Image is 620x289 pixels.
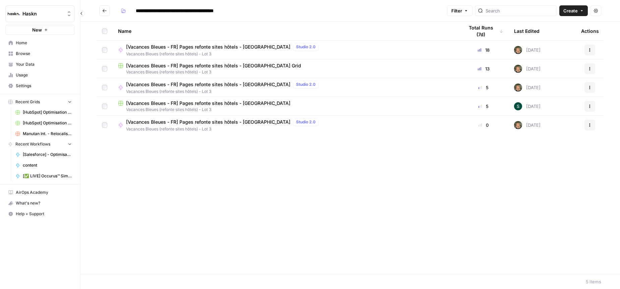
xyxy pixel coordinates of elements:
[12,118,75,128] a: [HubSpot] Optimisation - Articles de blog + outils
[514,83,541,92] div: [DATE]
[16,51,72,57] span: Browse
[126,100,290,107] span: [Vacances Bleues - FR] Pages refonte sites hôtels - [GEOGRAPHIC_DATA]
[22,10,63,17] span: Haskn
[563,7,578,14] span: Create
[23,109,72,115] span: [HubSpot] Optimisation - Articles de blog
[514,46,541,54] div: [DATE]
[12,128,75,139] a: Manutan Int. - Relocalisation kit SEO Grid
[118,22,453,40] div: Name
[451,7,462,14] span: Filter
[5,59,75,70] a: Your Data
[5,80,75,91] a: Settings
[514,65,522,73] img: ziyu4k121h9vid6fczkx3ylgkuqx
[5,70,75,80] a: Usage
[118,80,453,95] a: [Vacances Bleues - FR] Pages refonte sites hôtels - [GEOGRAPHIC_DATA]Studio 2.0Vacances Bleues (r...
[23,173,72,179] span: [✅ LIVE] Occurus™ Similarity Auto-Clustering
[16,83,72,89] span: Settings
[5,187,75,198] a: AirOps Academy
[464,103,503,110] div: 5
[514,83,522,92] img: ziyu4k121h9vid6fczkx3ylgkuqx
[16,72,72,78] span: Usage
[5,38,75,48] a: Home
[514,102,541,110] div: [DATE]
[126,126,321,132] span: Vacances Bleues (refonte sites hôtels) - Lot 3
[586,278,601,285] div: 5 Items
[16,211,72,217] span: Help + Support
[23,152,72,158] span: [Salesforce] - Optimisation texte
[126,119,290,125] span: [Vacances Bleues - FR] Pages refonte sites hôtels - [GEOGRAPHIC_DATA]
[5,209,75,219] button: Help + Support
[464,47,503,53] div: 18
[464,22,503,40] div: Total Runs (7d)
[5,25,75,35] button: New
[126,81,290,88] span: [Vacances Bleues - FR] Pages refonte sites hôtels - [GEOGRAPHIC_DATA]
[23,120,72,126] span: [HubSpot] Optimisation - Articles de blog + outils
[23,131,72,137] span: Manutan Int. - Relocalisation kit SEO Grid
[514,65,541,73] div: [DATE]
[126,51,321,57] span: Vacances Bleues (refonte sites hôtels) - Lot 3
[464,122,503,128] div: 0
[12,107,75,118] a: [HubSpot] Optimisation - Articles de blog
[99,5,110,16] button: Go back
[514,102,522,110] img: 1zy2mh8b6ibtdktd6l3x6modsp44
[126,89,321,95] span: Vacances Bleues (refonte sites hôtels) - Lot 3
[16,189,72,195] span: AirOps Academy
[15,141,50,147] span: Recent Workflows
[126,62,301,69] span: [Vacances Bleues - FR] Pages refonte sites hôtels - [GEOGRAPHIC_DATA] Grid
[464,84,503,91] div: 5
[16,61,72,67] span: Your Data
[296,81,316,88] span: Studio 2.0
[8,8,20,20] img: Haskn Logo
[514,121,541,129] div: [DATE]
[12,149,75,160] a: [Salesforce] - Optimisation texte
[5,48,75,59] a: Browse
[118,69,453,75] span: Vacances Bleues (refonte sites hôtels) - Lot 3
[118,43,453,57] a: [Vacances Bleues - FR] Pages refonte sites hôtels - [GEOGRAPHIC_DATA]Studio 2.0Vacances Bleues (r...
[581,22,599,40] div: Actions
[118,107,453,113] span: Vacances Bleues (refonte sites hôtels) - Lot 3
[5,97,75,107] button: Recent Grids
[514,46,522,54] img: ziyu4k121h9vid6fczkx3ylgkuqx
[16,40,72,46] span: Home
[126,44,290,50] span: [Vacances Bleues - FR] Pages refonte sites hôtels - [GEOGRAPHIC_DATA]
[447,5,472,16] button: Filter
[514,121,522,129] img: ziyu4k121h9vid6fczkx3ylgkuqx
[296,44,316,50] span: Studio 2.0
[118,62,453,75] a: [Vacances Bleues - FR] Pages refonte sites hôtels - [GEOGRAPHIC_DATA] GridVacances Bleues (refont...
[5,139,75,149] button: Recent Workflows
[23,162,72,168] span: content
[559,5,588,16] button: Create
[118,118,453,132] a: [Vacances Bleues - FR] Pages refonte sites hôtels - [GEOGRAPHIC_DATA]Studio 2.0Vacances Bleues (r...
[296,119,316,125] span: Studio 2.0
[15,99,40,105] span: Recent Grids
[12,171,75,181] a: [✅ LIVE] Occurus™ Similarity Auto-Clustering
[6,198,74,208] div: What's new?
[5,5,75,22] button: Workspace: Haskn
[514,22,540,40] div: Last Edited
[464,65,503,72] div: 13
[12,160,75,171] a: content
[32,26,42,33] span: New
[5,198,75,209] button: What's new?
[118,100,453,113] a: [Vacances Bleues - FR] Pages refonte sites hôtels - [GEOGRAPHIC_DATA]Vacances Bleues (refonte sit...
[486,7,554,14] input: Search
